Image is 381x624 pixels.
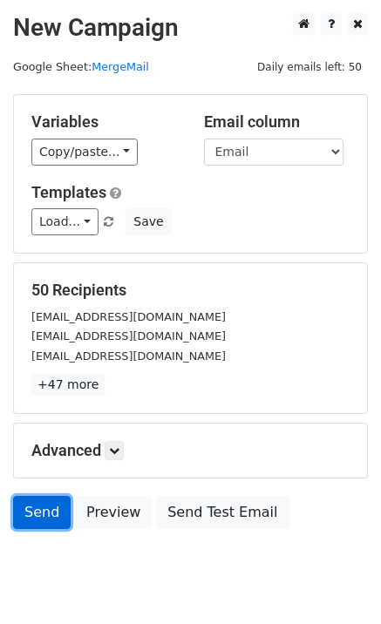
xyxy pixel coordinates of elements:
small: [EMAIL_ADDRESS][DOMAIN_NAME] [31,329,226,343]
h5: 50 Recipients [31,281,350,300]
a: Send [13,496,71,529]
a: Templates [31,183,106,201]
a: +47 more [31,374,105,396]
span: Daily emails left: 50 [251,58,368,77]
h2: New Campaign [13,13,368,43]
h5: Variables [31,112,178,132]
a: Send Test Email [156,496,289,529]
small: [EMAIL_ADDRESS][DOMAIN_NAME] [31,349,226,363]
a: Preview [75,496,152,529]
a: Load... [31,208,99,235]
h5: Email column [204,112,350,132]
button: Save [126,208,171,235]
a: Daily emails left: 50 [251,60,368,73]
h5: Advanced [31,441,350,460]
iframe: Chat Widget [294,540,381,624]
a: Copy/paste... [31,139,138,166]
small: [EMAIL_ADDRESS][DOMAIN_NAME] [31,310,226,323]
a: MergeMail [92,60,149,73]
small: Google Sheet: [13,60,149,73]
